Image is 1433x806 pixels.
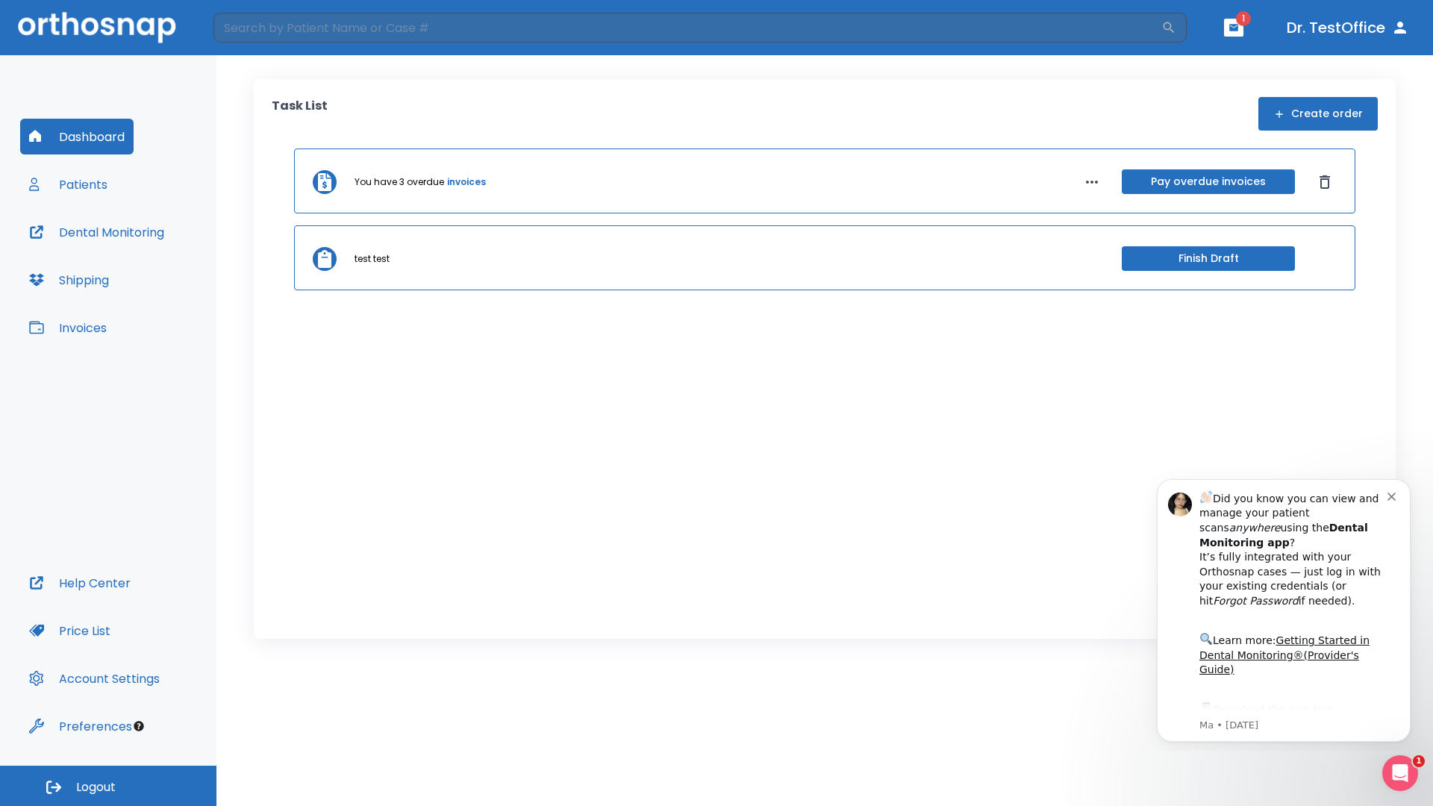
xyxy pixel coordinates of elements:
[1413,755,1425,767] span: 1
[447,175,486,189] a: invoices
[1313,170,1337,194] button: Dismiss
[1134,466,1433,751] iframe: Intercom notifications message
[20,660,169,696] button: Account Settings
[355,175,444,189] p: You have 3 overdue
[76,779,116,796] span: Logout
[20,310,116,346] button: Invoices
[20,262,118,298] button: Shipping
[20,119,134,154] button: Dashboard
[213,13,1161,43] input: Search by Patient Name or Case #
[355,252,390,266] p: test test
[1281,14,1415,41] button: Dr. TestOffice
[253,23,265,35] button: Dismiss notification
[20,613,119,649] button: Price List
[20,708,141,744] button: Preferences
[1236,11,1251,26] span: 1
[132,719,146,733] div: Tooltip anchor
[20,565,140,601] button: Help Center
[272,97,328,131] p: Task List
[20,214,173,250] button: Dental Monitoring
[65,234,253,310] div: Download the app: | ​ Let us know if you need help getting started!
[20,166,116,202] button: Patients
[1122,169,1295,194] button: Pay overdue invoices
[1382,755,1418,791] iframe: Intercom live chat
[18,12,176,43] img: Orthosnap
[65,238,198,265] a: App Store
[1258,97,1378,131] button: Create order
[65,253,253,266] p: Message from Ma, sent 7w ago
[1122,246,1295,271] button: Finish Draft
